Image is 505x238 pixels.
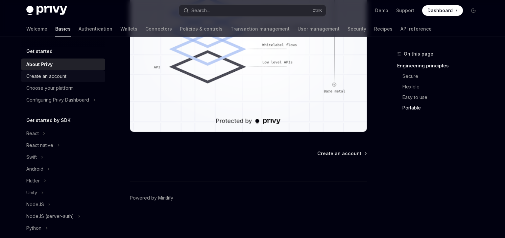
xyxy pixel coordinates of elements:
[26,84,74,92] div: Choose your platform
[79,21,112,37] a: Authentication
[230,21,290,37] a: Transaction management
[21,139,63,151] button: React native
[191,7,210,14] div: Search...
[26,47,53,55] h5: Get started
[298,21,340,37] a: User management
[21,59,105,70] a: About Privy
[26,60,53,68] div: About Privy
[374,21,393,37] a: Recipes
[397,71,484,82] a: Secure
[21,70,105,82] a: Create an account
[26,189,37,197] div: Unity
[396,7,414,14] a: Support
[21,222,51,234] button: Python
[179,5,326,16] button: Search...CtrlK
[21,187,47,199] button: Unity
[397,92,484,103] a: Easy to use
[26,21,47,37] a: Welcome
[397,60,484,71] a: Engineering principles
[26,224,41,232] div: Python
[55,21,71,37] a: Basics
[317,150,366,157] a: Create an account
[26,130,39,137] div: React
[397,82,484,92] a: Flexible
[26,116,71,124] h5: Get started by SDK
[427,7,453,14] span: Dashboard
[26,96,89,104] div: Configuring Privy Dashboard
[130,195,173,201] a: Powered by Mintlify
[26,141,53,149] div: React native
[21,210,84,222] button: NodeJS (server-auth)
[26,72,66,80] div: Create an account
[468,5,479,16] button: Toggle dark mode
[404,50,433,58] span: On this page
[21,175,50,187] button: Flutter
[21,82,105,94] a: Choose your platform
[375,7,388,14] a: Demo
[26,6,67,15] img: dark logo
[120,21,137,37] a: Wallets
[400,21,432,37] a: API reference
[180,21,223,37] a: Policies & controls
[312,8,322,13] span: Ctrl K
[397,103,484,113] a: Portable
[26,153,37,161] div: Swift
[26,165,43,173] div: Android
[348,21,366,37] a: Security
[145,21,172,37] a: Connectors
[21,128,49,139] button: React
[26,177,40,185] div: Flutter
[21,151,47,163] button: Swift
[26,201,44,208] div: NodeJS
[21,94,99,106] button: Configuring Privy Dashboard
[26,212,74,220] div: NodeJS (server-auth)
[21,199,54,210] button: NodeJS
[21,163,53,175] button: Android
[422,5,463,16] a: Dashboard
[317,150,361,157] span: Create an account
